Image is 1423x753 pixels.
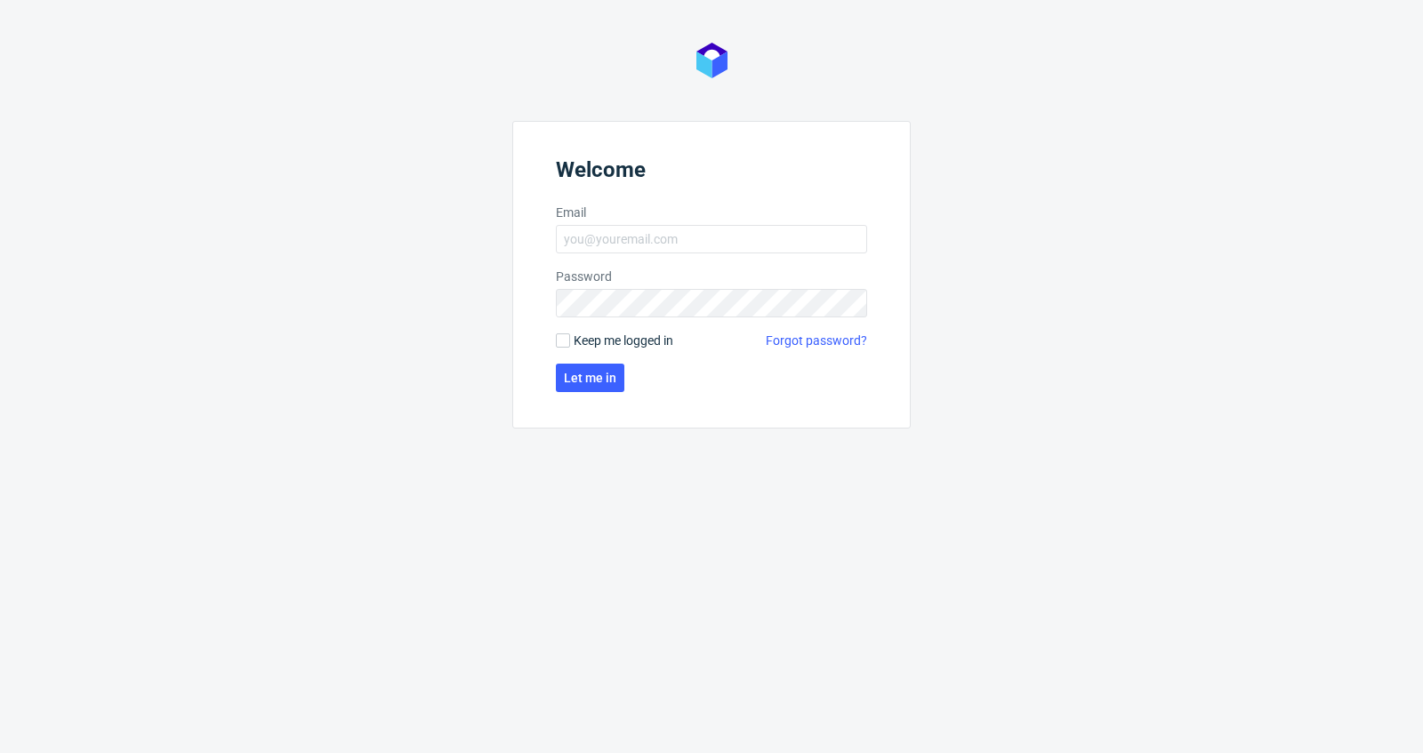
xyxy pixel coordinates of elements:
label: Email [556,204,867,221]
a: Forgot password? [766,332,867,349]
header: Welcome [556,157,867,189]
label: Password [556,268,867,285]
span: Keep me logged in [574,332,673,349]
input: you@youremail.com [556,225,867,253]
button: Let me in [556,364,624,392]
span: Let me in [564,372,616,384]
